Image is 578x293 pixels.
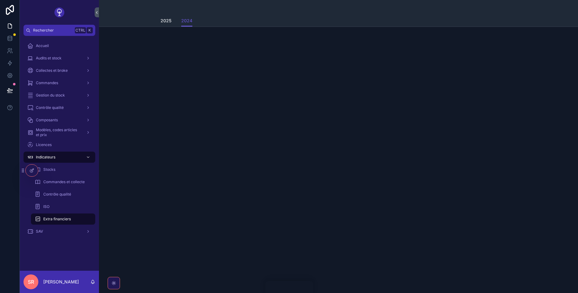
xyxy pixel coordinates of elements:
[31,201,95,212] a: ISO
[54,7,64,17] img: App logo
[43,279,79,285] p: [PERSON_NAME]
[24,77,95,88] a: Commandes
[181,18,192,24] span: 2024
[36,68,68,73] span: Collectes et broke
[24,114,95,126] a: Composants
[36,80,58,85] span: Commandes
[36,142,52,147] span: Licences
[181,15,192,27] a: 2024
[24,90,95,101] a: Gestion du stock
[24,65,95,76] a: Collectes et broke
[36,43,49,48] span: Accueil
[36,155,55,160] span: Indicateurs
[36,118,58,123] span: Composants
[43,192,71,197] span: Contrôle qualité
[43,204,49,209] span: ISO
[43,167,55,172] span: Stocks
[161,18,171,24] span: 2025
[31,176,95,187] a: Commandes et collecte
[24,152,95,163] a: Indicateurs
[43,217,71,222] span: Extra financiers
[36,105,64,110] span: Contrôle qualité
[20,36,99,245] div: scrollable content
[87,28,92,33] span: K
[33,28,72,33] span: Rechercher
[36,56,62,61] span: Audits et stock
[75,27,86,33] span: Ctrl
[31,164,95,175] a: Stocks
[24,40,95,51] a: Accueil
[24,53,95,64] a: Audits et stock
[24,127,95,138] a: Modèles, codes articles et prix
[161,15,171,28] a: 2025
[36,229,43,234] span: SAV
[28,278,34,286] span: SR
[36,127,81,137] span: Modèles, codes articles et prix
[36,93,65,98] span: Gestion du stock
[24,102,95,113] a: Contrôle qualité
[24,226,95,237] a: SAV
[24,25,95,36] button: RechercherCtrlK
[31,213,95,225] a: Extra financiers
[24,139,95,150] a: Licences
[31,189,95,200] a: Contrôle qualité
[43,179,85,184] span: Commandes et collecte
